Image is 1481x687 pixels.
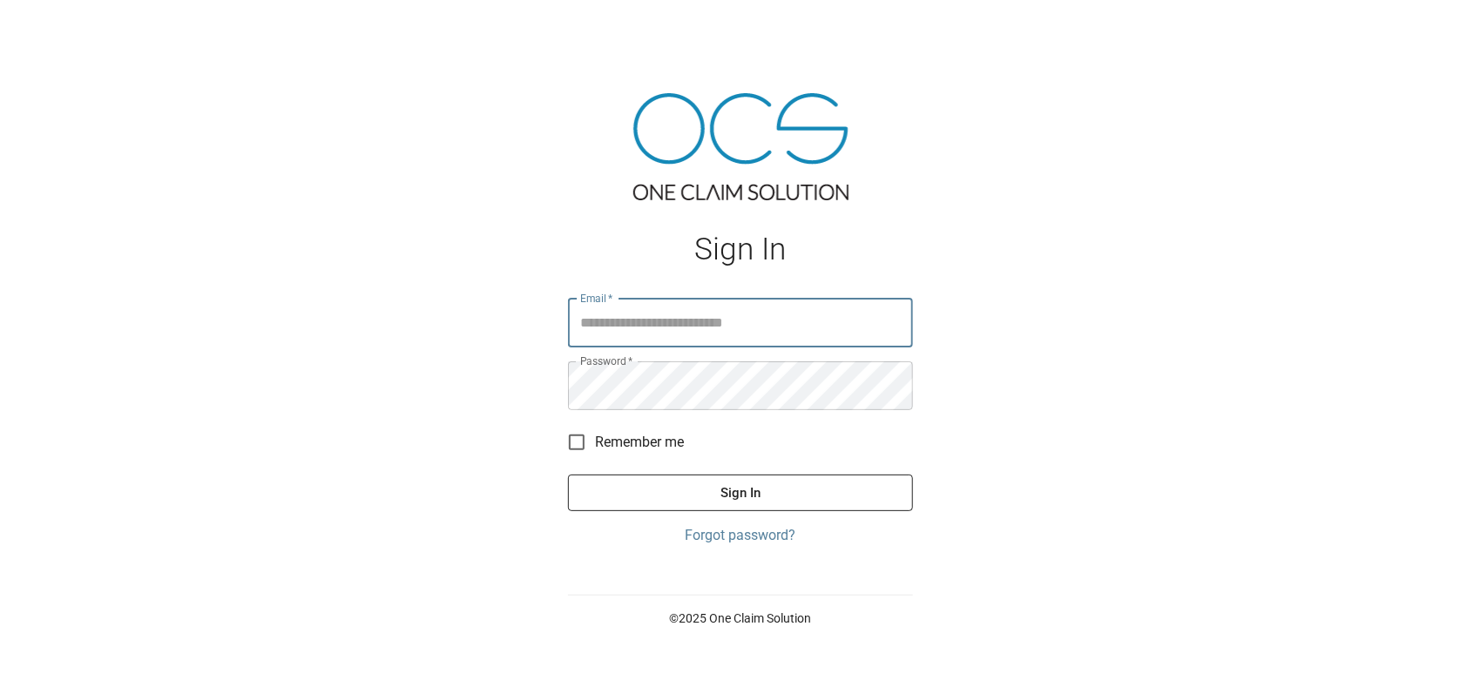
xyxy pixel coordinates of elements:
[568,525,913,546] a: Forgot password?
[633,93,849,200] img: ocs-logo-tra.png
[580,354,632,368] label: Password
[21,10,91,45] img: ocs-logo-white-transparent.png
[568,232,913,267] h1: Sign In
[595,432,684,453] span: Remember me
[568,610,913,627] p: © 2025 One Claim Solution
[568,475,913,511] button: Sign In
[580,291,613,306] label: Email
